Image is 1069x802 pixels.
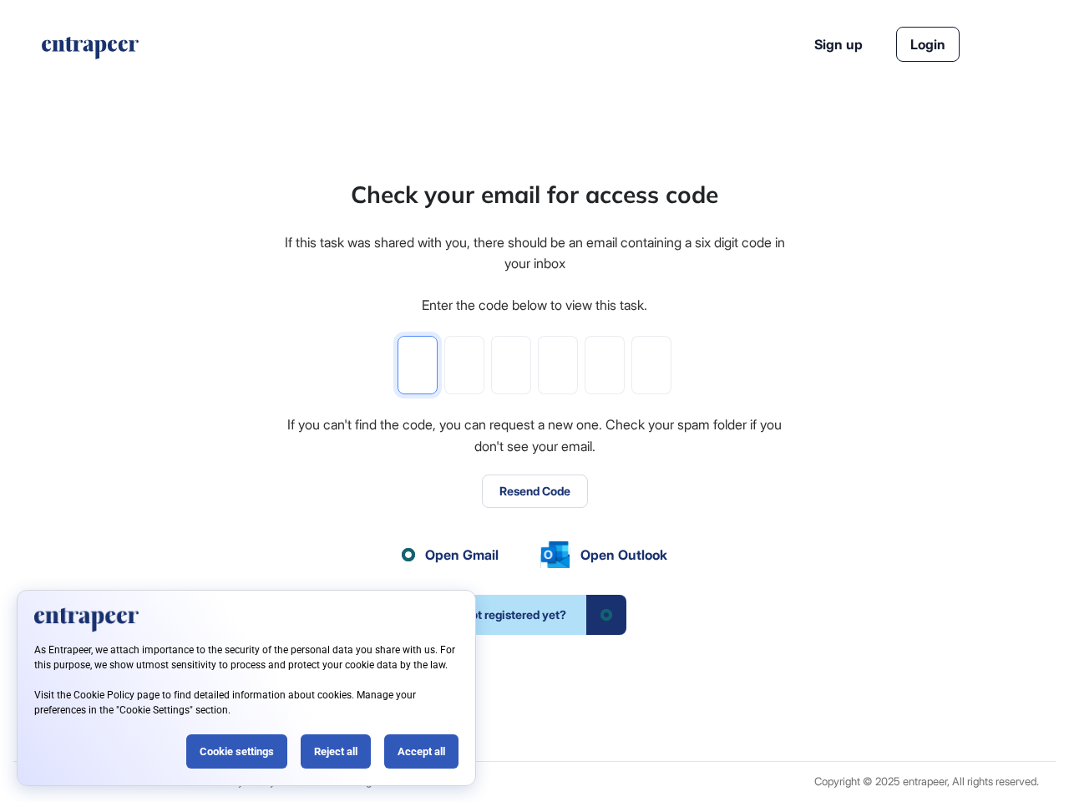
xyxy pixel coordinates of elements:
a: Open Gmail [402,545,499,565]
div: If you can't find the code, you can request a new one. Check your spam folder if you don't see yo... [282,414,787,457]
button: Resend Code [482,475,588,508]
div: If this task was shared with you, there should be an email containing a six digit code in your inbox [282,232,787,275]
a: Sign up [814,34,863,54]
a: Not registered yet? [443,595,626,635]
a: entrapeer-logo [40,37,140,65]
a: Open Outlook [540,541,667,568]
div: Copyright © 2025 entrapeer, All rights reserved. [814,775,1039,788]
a: Login [896,27,960,62]
div: Check your email for access code [351,177,718,212]
div: Enter the code below to view this task. [422,295,647,317]
span: Open Gmail [425,545,499,565]
span: Not registered yet? [443,595,586,635]
span: Open Outlook [580,545,667,565]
